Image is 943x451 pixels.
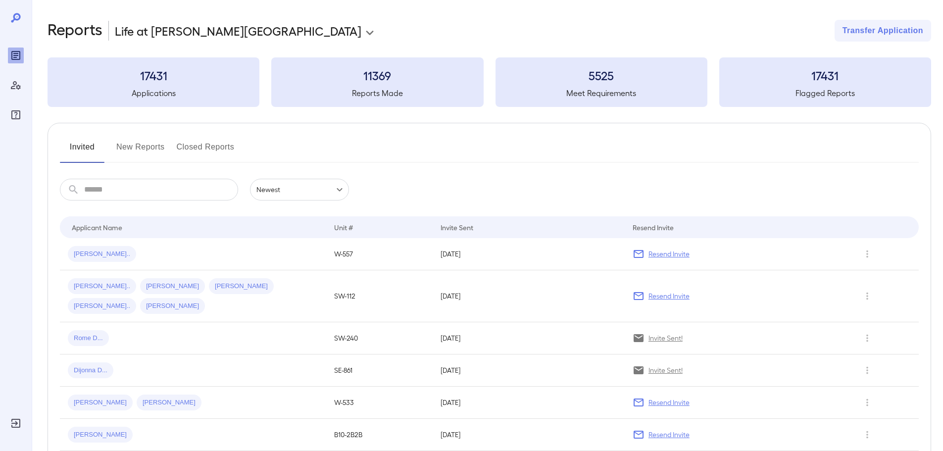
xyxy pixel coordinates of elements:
td: [DATE] [433,354,624,387]
span: [PERSON_NAME].. [68,250,136,259]
div: Manage Users [8,77,24,93]
div: Applicant Name [72,221,122,233]
button: Row Actions [859,362,875,378]
button: Row Actions [859,330,875,346]
h5: Reports Made [271,87,483,99]
span: [PERSON_NAME] [68,430,133,440]
p: Invite Sent! [648,365,683,375]
button: Invited [60,139,104,163]
td: [DATE] [433,419,624,451]
div: Resend Invite [633,221,674,233]
h3: 17431 [719,67,931,83]
p: Resend Invite [648,398,690,407]
h3: 17431 [48,67,259,83]
span: [PERSON_NAME].. [68,301,136,311]
button: Row Actions [859,288,875,304]
h5: Applications [48,87,259,99]
td: W-557 [326,238,433,270]
td: W-533 [326,387,433,419]
button: New Reports [116,139,165,163]
h5: Meet Requirements [496,87,707,99]
p: Life at [PERSON_NAME][GEOGRAPHIC_DATA] [115,23,361,39]
span: Dijonna D... [68,366,113,375]
button: Row Actions [859,246,875,262]
div: Log Out [8,415,24,431]
span: [PERSON_NAME] [209,282,274,291]
div: Reports [8,48,24,63]
span: Rome D... [68,334,109,343]
div: Unit # [334,221,353,233]
td: SW-112 [326,270,433,322]
p: Resend Invite [648,249,690,259]
div: Invite Sent [441,221,473,233]
button: Closed Reports [177,139,235,163]
td: SE-861 [326,354,433,387]
td: [DATE] [433,270,624,322]
h2: Reports [48,20,102,42]
span: [PERSON_NAME] [68,398,133,407]
button: Row Actions [859,427,875,443]
div: FAQ [8,107,24,123]
h5: Flagged Reports [719,87,931,99]
td: [DATE] [433,238,624,270]
td: B10-2B2B [326,419,433,451]
p: Invite Sent! [648,333,683,343]
span: [PERSON_NAME] [140,301,205,311]
p: Resend Invite [648,291,690,301]
p: Resend Invite [648,430,690,440]
td: [DATE] [433,322,624,354]
span: [PERSON_NAME].. [68,282,136,291]
h3: 5525 [496,67,707,83]
h3: 11369 [271,67,483,83]
td: [DATE] [433,387,624,419]
summary: 17431Applications11369Reports Made5525Meet Requirements17431Flagged Reports [48,57,931,107]
span: [PERSON_NAME] [140,282,205,291]
span: [PERSON_NAME] [137,398,201,407]
div: Newest [250,179,349,200]
td: SW-240 [326,322,433,354]
button: Transfer Application [835,20,931,42]
button: Row Actions [859,395,875,410]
